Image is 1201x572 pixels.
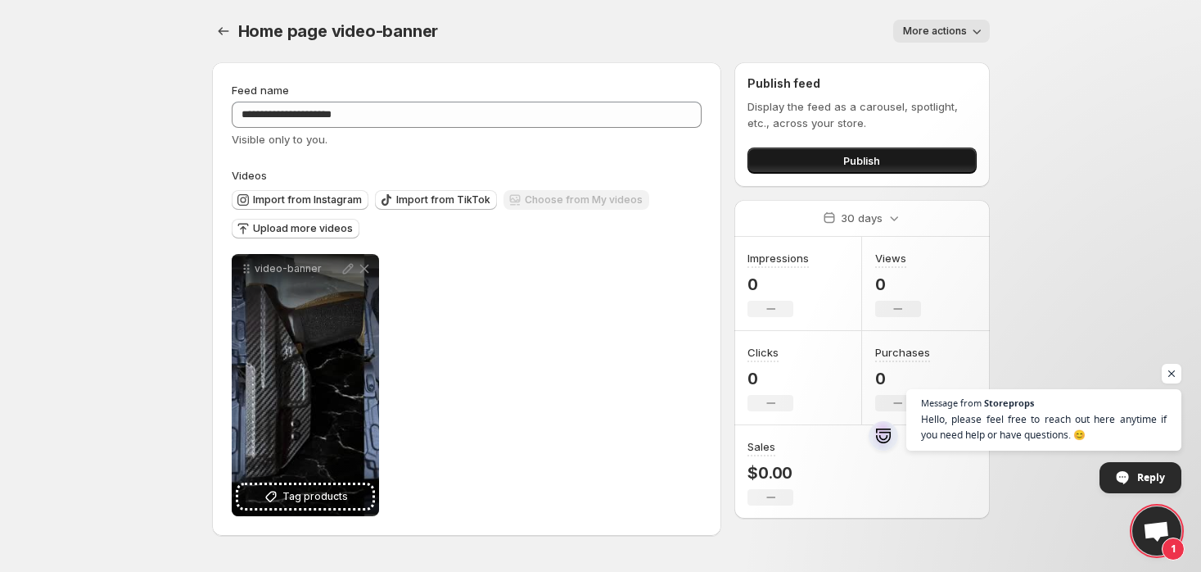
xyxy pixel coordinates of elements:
p: 0 [747,369,793,388]
button: Tag products [238,485,372,508]
span: Storeprops [984,398,1034,407]
a: Open chat [1132,506,1181,556]
span: 1 [1162,538,1185,561]
p: 0 [747,275,809,294]
button: Import from Instagram [232,190,368,210]
span: Import from Instagram [253,193,362,207]
span: Videos [232,169,267,182]
button: Upload more videos [232,219,359,238]
p: 0 [875,275,921,294]
span: Home page video-banner [238,21,439,41]
button: Import from TikTok [375,190,497,210]
p: video-banner [255,262,340,275]
h3: Sales [747,438,775,455]
span: Import from TikTok [396,193,490,207]
span: Feed name [232,84,289,97]
button: Settings [212,20,235,43]
h3: Views [875,250,906,266]
span: Reply [1137,463,1165,492]
h3: Clicks [747,344,779,361]
span: Hello, please feel free to reach out here anytime if you need help or have questions. 😊 [921,411,1167,443]
span: More actions [903,25,967,38]
button: More actions [893,20,990,43]
h3: Purchases [875,344,930,361]
button: Publish [747,148,976,174]
span: Visible only to you. [232,133,327,146]
h3: Impressions [747,250,809,266]
p: Display the feed as a carousel, spotlight, etc., across your store. [747,98,976,131]
p: 0 [875,369,930,388]
span: Tag products [282,488,348,505]
p: 30 days [841,210,883,226]
div: video-bannerTag products [232,254,379,516]
p: $0.00 [747,463,793,483]
span: Message from [921,398,982,407]
span: Publish [843,152,880,169]
span: Upload more videos [253,222,353,235]
h2: Publish feed [747,75,976,92]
